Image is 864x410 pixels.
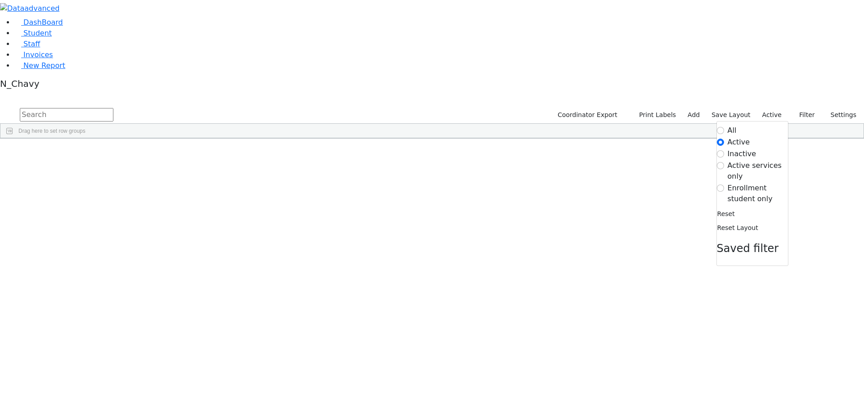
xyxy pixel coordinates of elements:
[14,29,52,37] a: Student
[758,108,786,122] label: Active
[14,40,40,48] a: Staff
[716,121,788,266] div: Settings
[728,149,756,159] label: Inactive
[717,242,779,255] span: Saved filter
[717,221,759,235] button: Reset Layout
[684,108,704,122] a: Add
[717,207,735,221] button: Reset
[717,150,724,158] input: Inactive
[23,40,40,48] span: Staff
[629,108,680,122] button: Print Labels
[717,127,724,134] input: All
[728,125,737,136] label: All
[14,18,63,27] a: DashBoard
[552,108,621,122] button: Coordinator Export
[23,29,52,37] span: Student
[23,61,65,70] span: New Report
[728,137,750,148] label: Active
[23,50,53,59] span: Invoices
[819,108,860,122] button: Settings
[14,50,53,59] a: Invoices
[717,162,724,169] input: Active services only
[717,185,724,192] input: Enrollment student only
[728,183,788,204] label: Enrollment student only
[20,108,113,122] input: Search
[728,160,788,182] label: Active services only
[18,128,85,134] span: Drag here to set row groups
[23,18,63,27] span: DashBoard
[707,108,754,122] button: Save Layout
[14,61,65,70] a: New Report
[717,139,724,146] input: Active
[787,108,819,122] button: Filter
